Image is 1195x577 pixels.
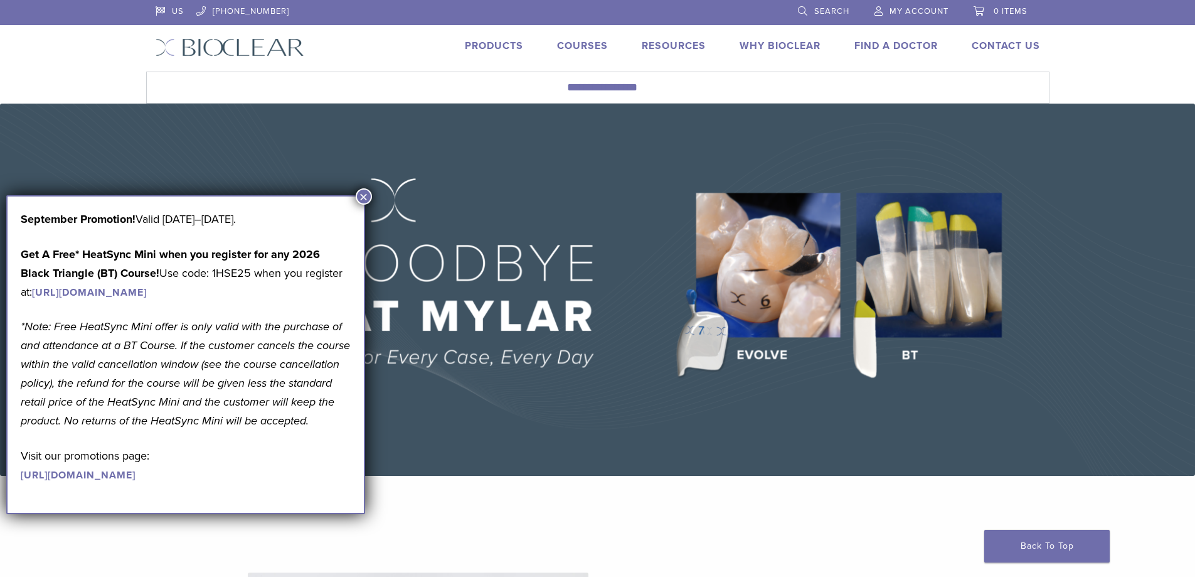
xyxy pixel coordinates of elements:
[994,6,1028,16] span: 0 items
[854,40,938,52] a: Find A Doctor
[21,212,135,226] b: September Promotion!
[21,245,351,301] p: Use code: 1HSE25 when you register at:
[984,530,1110,563] a: Back To Top
[972,40,1040,52] a: Contact Us
[32,286,147,299] a: [URL][DOMAIN_NAME]
[740,40,821,52] a: Why Bioclear
[642,40,706,52] a: Resources
[890,6,948,16] span: My Account
[814,6,849,16] span: Search
[21,320,350,428] em: *Note: Free HeatSync Mini offer is only valid with the purchase of and attendance at a BT Course....
[465,40,523,52] a: Products
[21,247,320,280] strong: Get A Free* HeatSync Mini when you register for any 2026 Black Triangle (BT) Course!
[21,469,135,482] a: [URL][DOMAIN_NAME]
[557,40,608,52] a: Courses
[156,38,304,57] img: Bioclear
[356,188,372,205] button: Close
[21,446,351,484] p: Visit our promotions page:
[21,210,351,229] p: Valid [DATE]–[DATE].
